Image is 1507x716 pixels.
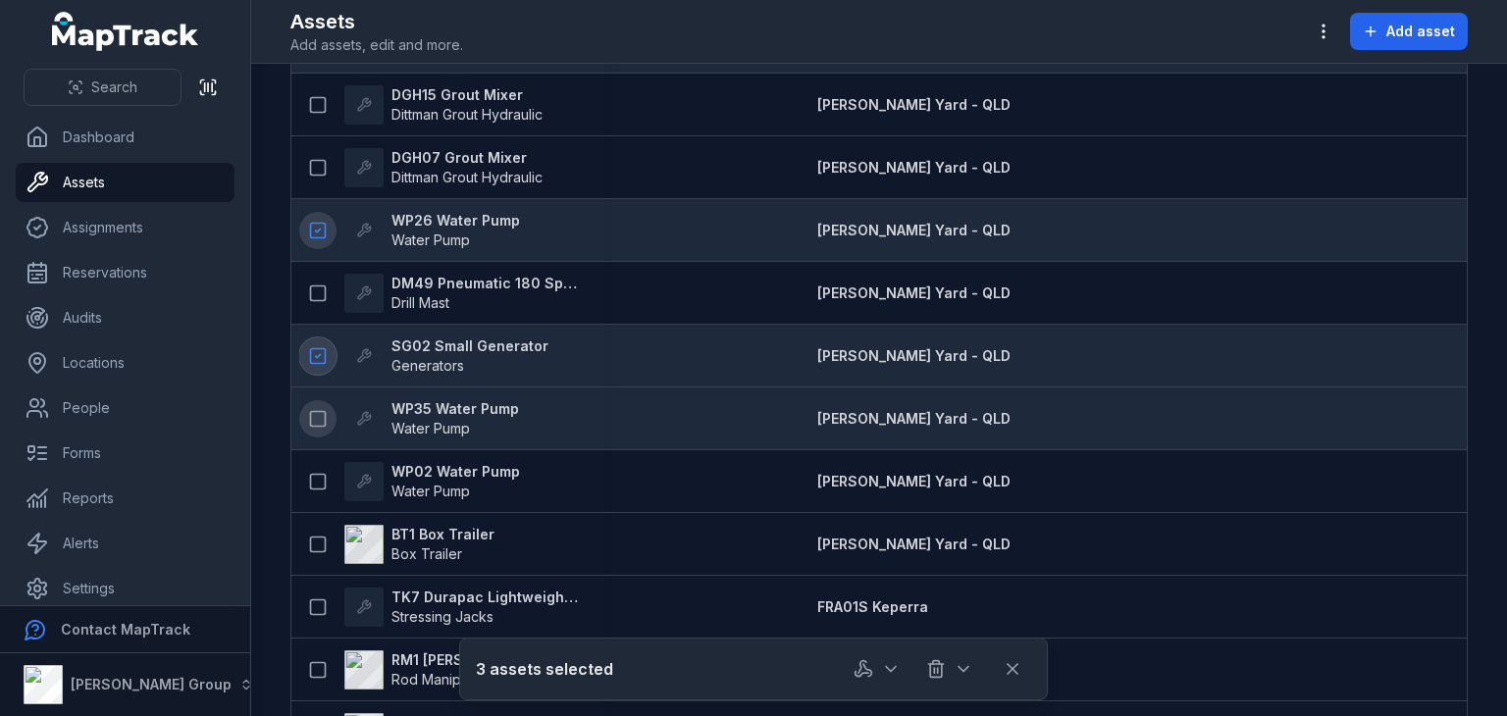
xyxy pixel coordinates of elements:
[391,420,470,436] span: Water Pump
[391,399,519,419] strong: WP35 Water Pump
[16,479,234,518] a: Reports
[290,35,463,55] span: Add assets, edit and more.
[391,169,543,185] span: Dittman Grout Hydraulic
[817,472,1011,491] a: [PERSON_NAME] Yard - QLD
[71,676,232,692] strong: [PERSON_NAME] Group
[344,525,494,564] a: BT1 Box TrailerBox Trailer
[391,211,520,230] strong: WP26 Water Pump
[16,434,234,473] a: Forms
[16,163,234,202] a: Assets
[391,294,449,311] span: Drill Mast
[391,357,464,374] span: Generators
[391,85,543,105] strong: DGH15 Grout Mixer
[476,657,613,681] strong: 3 assets selected
[817,535,1011,554] a: [PERSON_NAME] Yard - QLD
[391,545,462,562] span: Box Trailer
[391,483,470,499] span: Water Pump
[817,410,1011,427] span: [PERSON_NAME] Yard - QLD
[344,588,582,627] a: TK7 Durapac Lightweight 100TStressing Jacks
[817,95,1011,115] a: [PERSON_NAME] Yard - QLD
[817,96,1011,113] span: [PERSON_NAME] Yard - QLD
[391,588,582,607] strong: TK7 Durapac Lightweight 100T
[344,211,520,250] a: WP26 Water PumpWater Pump
[344,650,582,690] a: RM1 [PERSON_NAME] ManipulatorRod Manipulator
[344,85,543,125] a: DGH15 Grout MixerDittman Grout Hydraulic
[16,569,234,608] a: Settings
[817,347,1011,364] span: [PERSON_NAME] Yard - QLD
[16,343,234,383] a: Locations
[391,650,582,670] strong: RM1 [PERSON_NAME] Manipulator
[817,473,1011,489] span: [PERSON_NAME] Yard - QLD
[24,69,182,106] button: Search
[16,118,234,157] a: Dashboard
[16,388,234,428] a: People
[817,283,1011,303] a: [PERSON_NAME] Yard - QLD
[391,525,494,544] strong: BT1 Box Trailer
[344,336,548,376] a: SG02 Small GeneratorGenerators
[817,536,1011,552] span: [PERSON_NAME] Yard - QLD
[344,462,520,501] a: WP02 Water PumpWater Pump
[391,671,497,688] span: Rod Manipulator
[391,336,548,356] strong: SG02 Small Generator
[817,346,1011,366] a: [PERSON_NAME] Yard - QLD
[61,621,190,638] strong: Contact MapTrack
[1386,22,1455,41] span: Add asset
[391,106,543,123] span: Dittman Grout Hydraulic
[344,148,543,187] a: DGH07 Grout MixerDittman Grout Hydraulic
[391,231,470,248] span: Water Pump
[391,274,582,293] strong: DM49 Pneumatic 180 Speedy Mast
[817,222,1011,238] span: [PERSON_NAME] Yard - QLD
[290,8,463,35] h2: Assets
[817,221,1011,240] a: [PERSON_NAME] Yard - QLD
[344,274,582,313] a: DM49 Pneumatic 180 Speedy MastDrill Mast
[16,253,234,292] a: Reservations
[817,284,1011,301] span: [PERSON_NAME] Yard - QLD
[16,524,234,563] a: Alerts
[817,597,928,617] a: FRA01S Keperra
[817,598,928,615] span: FRA01S Keperra
[16,208,234,247] a: Assignments
[391,462,520,482] strong: WP02 Water Pump
[344,399,519,438] a: WP35 Water PumpWater Pump
[1350,13,1468,50] button: Add asset
[91,77,137,97] span: Search
[391,148,543,168] strong: DGH07 Grout Mixer
[817,409,1011,429] a: [PERSON_NAME] Yard - QLD
[52,12,199,51] a: MapTrack
[817,159,1011,176] span: [PERSON_NAME] Yard - QLD
[16,298,234,337] a: Audits
[391,608,494,625] span: Stressing Jacks
[817,158,1011,178] a: [PERSON_NAME] Yard - QLD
